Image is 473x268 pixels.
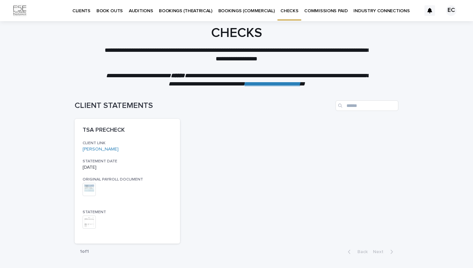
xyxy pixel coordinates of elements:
h3: STATEMENT DATE [83,159,172,164]
button: Back [343,249,370,255]
a: [PERSON_NAME] [83,147,119,152]
input: Search [336,100,398,111]
h1: CHECKS [75,25,398,41]
div: EC [446,5,456,16]
h3: ORIGINAL PAYROLL DOCUMENT [83,177,172,182]
span: Next [373,250,387,254]
p: [DATE] [83,165,172,170]
h3: STATEMENT [83,210,172,215]
span: Back [353,250,368,254]
button: Next [370,249,398,255]
p: 1 of 1 [75,244,94,260]
p: TSA PRECHECK [83,127,172,134]
img: Km9EesSdRbS9ajqhBzyo [13,4,26,17]
h1: CLIENT STATEMENTS [75,101,333,111]
h3: CLIENT LINK [83,141,172,146]
a: TSA PRECHECKCLIENT LINK[PERSON_NAME] STATEMENT DATE[DATE]ORIGINAL PAYROLL DOCUMENTSTATEMENT [75,119,180,244]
